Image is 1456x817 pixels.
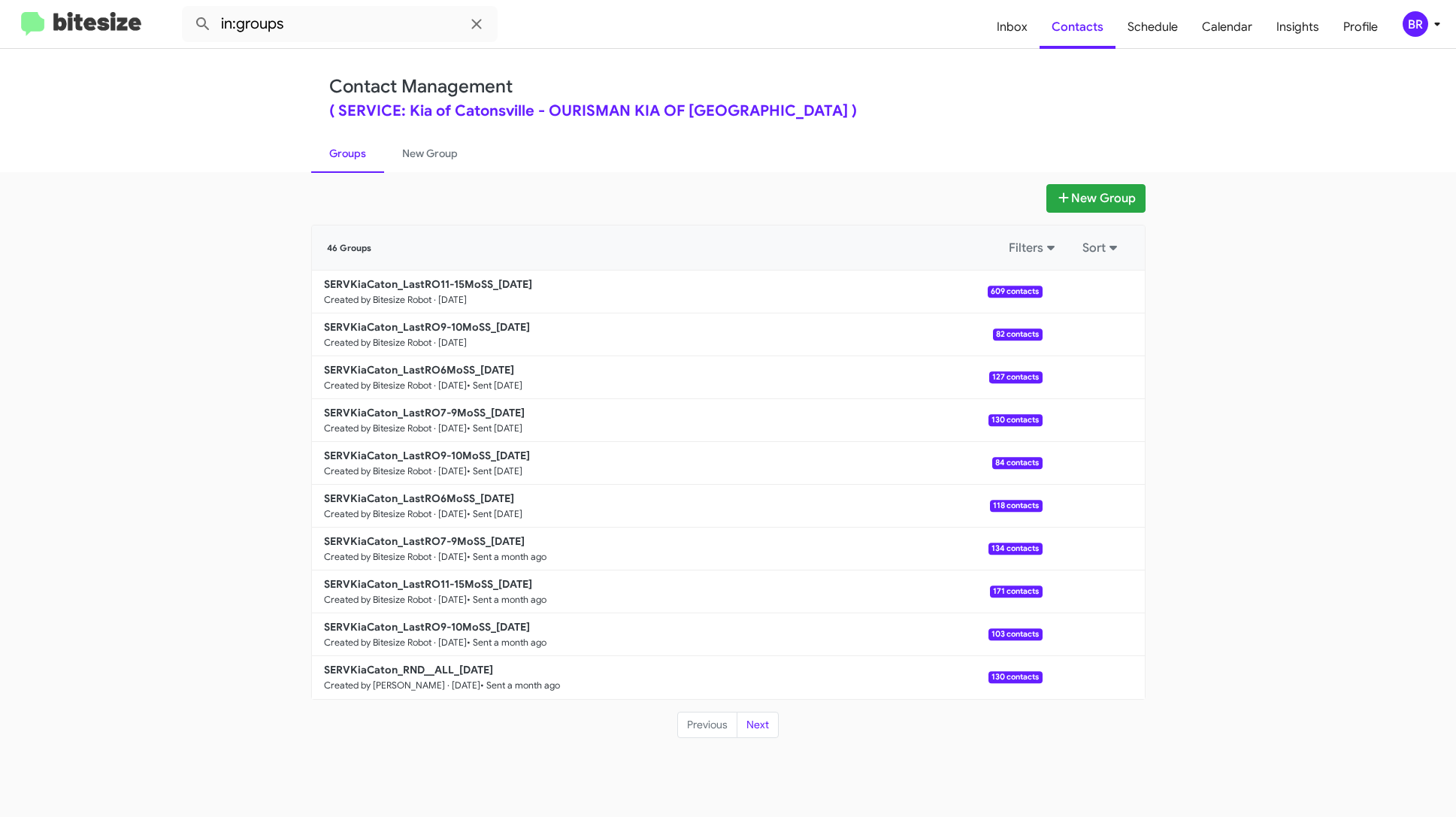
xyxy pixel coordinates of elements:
[1073,235,1130,262] button: Sort
[985,5,1040,49] a: Inbox
[992,457,1042,469] span: 84 contacts
[988,671,1042,683] span: 130 contacts
[327,243,371,253] span: 46 Groups
[324,320,530,334] b: SERVKiaCaton_LastRO9-10MoSS_[DATE]
[324,492,514,505] b: SERVKiaCaton_LastRO6MoSS_[DATE]
[467,422,522,434] small: • Sent [DATE]
[324,679,480,691] small: Created by [PERSON_NAME] · [DATE]
[324,508,467,520] small: Created by Bitesize Robot · [DATE]
[1115,5,1190,49] a: Schedule
[324,465,467,477] small: Created by Bitesize Robot · [DATE]
[1190,5,1264,49] a: Calendar
[1046,184,1146,213] button: New Group
[324,422,467,434] small: Created by Bitesize Robot · [DATE]
[988,543,1042,555] span: 134 contacts
[311,134,384,173] a: Groups
[312,613,1043,656] a: SERVKiaCaton_LastRO9-10MoSS_[DATE]Created by Bitesize Robot · [DATE]• Sent a month ago103 contacts
[324,277,532,291] b: SERVKiaCaton_LastRO11-15MoSS_[DATE]
[467,594,546,606] small: • Sent a month ago
[324,380,467,392] small: Created by Bitesize Robot · [DATE]
[324,663,493,676] b: SERVKiaCaton_RND__ALL_[DATE]
[990,586,1042,598] span: 171 contacts
[737,712,779,739] button: Next
[312,399,1043,442] a: SERVKiaCaton_LastRO7-9MoSS_[DATE]Created by Bitesize Robot · [DATE]• Sent [DATE]130 contacts
[324,534,525,548] b: SERVKiaCaton_LastRO7-9MoSS_[DATE]
[988,286,1042,298] span: 609 contacts
[990,500,1042,512] span: 118 contacts
[312,356,1043,399] a: SERVKiaCaton_LastRO6MoSS_[DATE]Created by Bitesize Robot · [DATE]• Sent [DATE]127 contacts
[988,414,1042,426] span: 130 contacts
[480,679,560,691] small: • Sent a month ago
[324,449,530,462] b: SERVKiaCaton_LastRO9-10MoSS_[DATE]
[467,508,522,520] small: • Sent [DATE]
[467,380,522,392] small: • Sent [DATE]
[993,328,1042,340] span: 82 contacts
[989,371,1042,383] span: 127 contacts
[182,6,498,42] input: Search
[1040,5,1115,49] a: Contacts
[1000,235,1067,262] button: Filters
[384,134,476,173] a: New Group
[1390,11,1439,37] button: BR
[312,656,1043,699] a: SERVKiaCaton_RND__ALL_[DATE]Created by [PERSON_NAME] · [DATE]• Sent a month ago130 contacts
[467,637,546,649] small: • Sent a month ago
[1331,5,1390,49] a: Profile
[324,577,532,591] b: SERVKiaCaton_LastRO11-15MoSS_[DATE]
[312,313,1043,356] a: SERVKiaCaton_LastRO9-10MoSS_[DATE]Created by Bitesize Robot · [DATE]82 contacts
[324,294,467,306] small: Created by Bitesize Robot · [DATE]
[312,442,1043,485] a: SERVKiaCaton_LastRO9-10MoSS_[DATE]Created by Bitesize Robot · [DATE]• Sent [DATE]84 contacts
[324,620,530,634] b: SERVKiaCaton_LastRO9-10MoSS_[DATE]
[324,637,467,649] small: Created by Bitesize Robot · [DATE]
[312,528,1043,570] a: SERVKiaCaton_LastRO7-9MoSS_[DATE]Created by Bitesize Robot · [DATE]• Sent a month ago134 contacts
[467,465,522,477] small: • Sent [DATE]
[324,363,514,377] b: SERVKiaCaton_LastRO6MoSS_[DATE]
[329,75,513,98] a: Contact Management
[324,406,525,419] b: SERVKiaCaton_LastRO7-9MoSS_[DATE]
[1403,11,1428,37] div: BR
[312,570,1043,613] a: SERVKiaCaton_LastRO11-15MoSS_[DATE]Created by Bitesize Robot · [DATE]• Sent a month ago171 contacts
[324,551,467,563] small: Created by Bitesize Robot · [DATE]
[467,551,546,563] small: • Sent a month ago
[324,594,467,606] small: Created by Bitesize Robot · [DATE]
[988,628,1042,640] span: 103 contacts
[312,485,1043,528] a: SERVKiaCaton_LastRO6MoSS_[DATE]Created by Bitesize Robot · [DATE]• Sent [DATE]118 contacts
[312,271,1043,313] a: SERVKiaCaton_LastRO11-15MoSS_[DATE]Created by Bitesize Robot · [DATE]609 contacts
[329,104,1128,119] div: ( SERVICE: Kia of Catonsville - OURISMAN KIA OF [GEOGRAPHIC_DATA] )
[324,337,467,349] small: Created by Bitesize Robot · [DATE]
[1264,5,1331,49] a: Insights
